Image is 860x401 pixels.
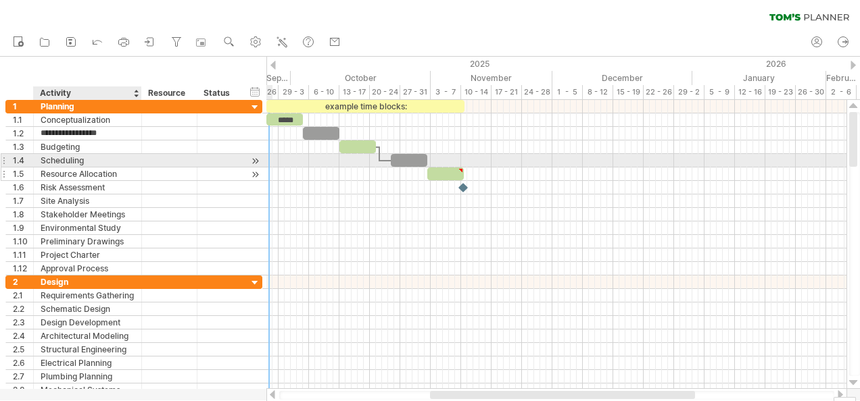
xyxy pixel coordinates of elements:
[834,397,856,401] div: Show Legend
[674,85,704,99] div: 29 - 2
[461,85,492,99] div: 10 - 14
[41,100,135,113] div: Planning
[41,235,135,248] div: Preliminary Drawings
[41,248,135,261] div: Project Charter
[13,208,33,221] div: 1.8
[13,140,33,153] div: 1.3
[41,370,135,383] div: Plumbing Planning
[13,370,33,383] div: 2.7
[41,356,135,369] div: Electrical Planning
[13,248,33,261] div: 1.11
[41,140,135,153] div: Budgeting
[13,262,33,275] div: 1.12
[431,71,552,85] div: November 2025
[13,127,33,140] div: 1.2
[13,302,33,315] div: 2.2
[204,86,233,100] div: Status
[41,329,135,342] div: Architectural Modeling
[41,275,135,288] div: Design
[13,383,33,396] div: 2.8
[522,85,552,99] div: 24 - 28
[644,85,674,99] div: 22 - 26
[41,383,135,396] div: Mechanical Systems Design
[41,154,135,167] div: Scheduling
[279,85,309,99] div: 29 - 3
[765,85,796,99] div: 19 - 23
[13,181,33,194] div: 1.6
[13,194,33,207] div: 1.7
[41,113,135,126] div: Conceptualization
[704,85,735,99] div: 5 - 9
[13,113,33,126] div: 1.1
[41,343,135,356] div: Structural Engineering
[249,154,262,168] div: scroll to activity
[826,85,857,99] div: 2 - 6
[13,275,33,288] div: 2
[431,85,461,99] div: 3 - 7
[552,71,692,85] div: December 2025
[13,154,33,167] div: 1.4
[41,208,135,221] div: Stakeholder Meetings
[13,235,33,248] div: 1.10
[266,100,464,113] div: example time blocks:
[13,316,33,329] div: 2.3
[735,85,765,99] div: 12 - 16
[13,100,33,113] div: 1
[492,85,522,99] div: 17 - 21
[148,86,189,100] div: Resource
[41,262,135,275] div: Approval Process
[309,85,339,99] div: 6 - 10
[41,316,135,329] div: Design Development
[13,289,33,302] div: 2.1
[796,85,826,99] div: 26 - 30
[41,221,135,234] div: Environmental Study
[339,85,370,99] div: 13 - 17
[41,181,135,194] div: Risk Assessment
[13,356,33,369] div: 2.6
[291,71,431,85] div: October 2025
[583,85,613,99] div: 8 - 12
[41,194,135,207] div: Site Analysis
[613,85,644,99] div: 15 - 19
[13,343,33,356] div: 2.5
[41,289,135,302] div: Requirements Gathering
[249,167,262,182] div: scroll to activity
[41,302,135,315] div: Schematic Design
[40,86,134,100] div: Activity
[13,221,33,234] div: 1.9
[692,71,826,85] div: January 2026
[400,85,431,99] div: 27 - 31
[13,329,33,342] div: 2.4
[41,167,135,180] div: Resource Allocation
[370,85,400,99] div: 20 - 24
[552,85,583,99] div: 1 - 5
[13,167,33,180] div: 1.5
